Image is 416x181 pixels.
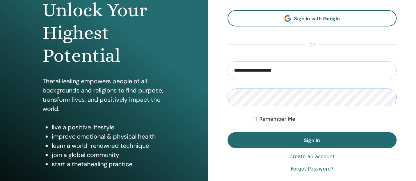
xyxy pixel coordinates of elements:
[228,10,397,26] a: Sign In with Google
[291,165,333,173] a: Forgot Password?
[228,132,397,148] button: Sign In
[253,116,397,123] div: Keep me authenticated indefinitely or until I manually logout
[52,159,166,169] li: start a thetahealing practice
[52,132,166,141] li: improve emotional & physical health
[305,41,318,49] span: or
[304,137,320,144] span: Sign In
[42,77,166,113] p: ThetaHealing empowers people of all backgrounds and religions to find purpose, transform lives, a...
[52,141,166,150] li: learn a world-renowned technique
[52,123,166,132] li: live a positive lifestyle
[294,15,340,22] span: Sign In with Google
[259,116,295,123] label: Remember Me
[52,150,166,159] li: join a global community
[289,153,335,160] a: Create an account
